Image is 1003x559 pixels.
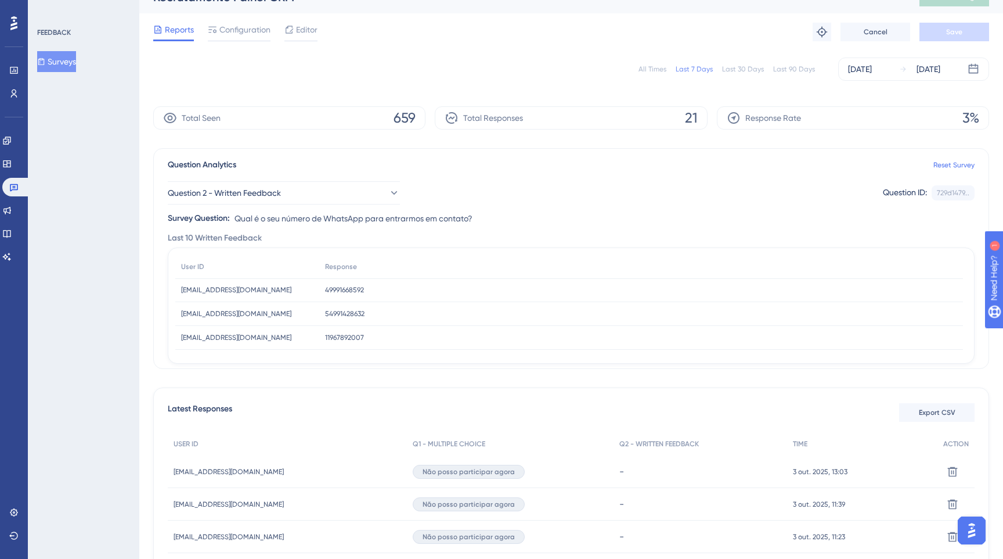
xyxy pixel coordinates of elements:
[937,188,969,198] div: 729d1479...
[37,51,76,72] button: Surveys
[27,3,73,17] span: Need Help?
[840,23,910,41] button: Cancel
[962,109,979,127] span: 3%
[619,499,781,510] div: -
[745,111,801,125] span: Response Rate
[864,27,887,37] span: Cancel
[638,64,666,74] div: All Times
[919,23,989,41] button: Save
[168,231,262,245] span: Last 10 Written Feedback
[182,111,221,125] span: Total Seen
[325,262,357,271] span: Response
[413,439,485,449] span: Q1 - MULTIPLE CHOICE
[943,439,969,449] span: ACTION
[181,262,204,271] span: User ID
[619,439,699,449] span: Q2 - WRITTEN FEEDBACK
[676,64,713,74] div: Last 7 Days
[168,186,281,200] span: Question 2 - Written Feedback
[463,111,523,125] span: Total Responses
[181,309,291,318] span: [EMAIL_ADDRESS][DOMAIN_NAME]
[899,403,975,422] button: Export CSV
[37,28,71,37] div: FEEDBACK
[423,467,515,476] span: Não posso participar agora
[174,500,284,509] span: [EMAIL_ADDRESS][DOMAIN_NAME]
[296,23,318,37] span: Editor
[181,285,291,295] span: [EMAIL_ADDRESS][DOMAIN_NAME]
[234,212,472,225] span: Qual é o seu número de WhatsApp para entrarmos em contato?
[168,212,230,225] div: Survey Question:
[174,532,284,542] span: [EMAIL_ADDRESS][DOMAIN_NAME]
[423,532,515,542] span: Não posso participar agora
[793,500,845,509] span: 3 out. 2025, 11:39
[619,531,781,542] div: -
[423,500,515,509] span: Não posso participar agora
[168,402,232,423] span: Latest Responses
[174,439,199,449] span: USER ID
[946,27,962,37] span: Save
[883,185,927,200] div: Question ID:
[793,439,807,449] span: TIME
[325,333,364,342] span: 11967892007
[325,285,364,295] span: 49991668592
[722,64,764,74] div: Last 30 Days
[168,158,236,172] span: Question Analytics
[619,466,781,477] div: -
[219,23,270,37] span: Configuration
[81,6,84,15] div: 1
[325,309,365,318] span: 54991428632
[919,408,955,417] span: Export CSV
[773,64,815,74] div: Last 90 Days
[174,467,284,476] span: [EMAIL_ADDRESS][DOMAIN_NAME]
[165,23,194,37] span: Reports
[954,513,989,548] iframe: UserGuiding AI Assistant Launcher
[793,467,847,476] span: 3 out. 2025, 13:03
[685,109,698,127] span: 21
[933,160,975,170] a: Reset Survey
[394,109,416,127] span: 659
[168,181,400,205] button: Question 2 - Written Feedback
[181,333,291,342] span: [EMAIL_ADDRESS][DOMAIN_NAME]
[917,62,940,76] div: [DATE]
[793,532,845,542] span: 3 out. 2025, 11:23
[848,62,872,76] div: [DATE]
